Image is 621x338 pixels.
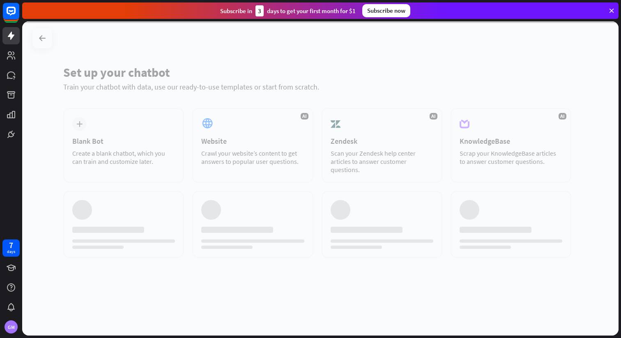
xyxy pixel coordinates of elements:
[5,320,18,333] div: GM
[255,5,264,16] div: 3
[7,249,15,255] div: days
[2,239,20,257] a: 7 days
[362,4,410,17] div: Subscribe now
[9,241,13,249] div: 7
[220,5,356,16] div: Subscribe in days to get your first month for $1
